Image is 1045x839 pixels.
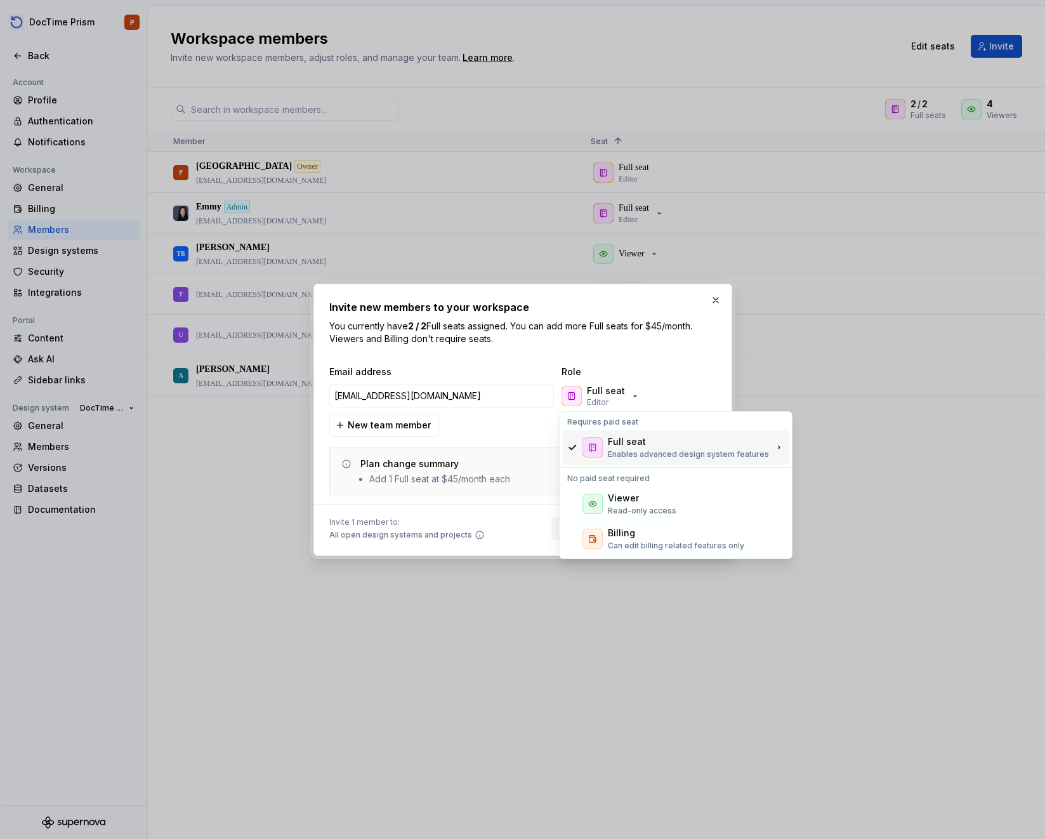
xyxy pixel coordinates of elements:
[408,320,426,331] b: 2 / 2
[329,414,439,437] button: New team member
[348,419,431,432] span: New team member
[562,366,688,378] span: Role
[562,414,789,430] div: Requires paid seat
[587,397,608,407] p: Editor
[608,435,646,448] div: Full seat
[608,449,769,459] p: Enables advanced design system features
[329,320,716,345] p: You currently have Full seats assigned. You can add more Full seats for $45/month. Viewers and Bi...
[587,385,625,397] p: Full seat
[551,517,599,540] button: Cancel
[608,541,744,551] p: Can edit billing related features only
[608,506,676,516] p: Read-only access
[608,527,635,539] div: Billing
[329,517,485,527] span: Invite 1 member to:
[369,473,510,486] li: Add 1 Full seat at $45/month each
[360,458,459,470] div: Plan change summary
[608,492,639,505] div: Viewer
[329,366,556,378] span: Email address
[562,471,789,486] div: No paid seat required
[329,300,716,315] h2: Invite new members to your workspace
[329,530,472,540] span: All open design systems and projects
[559,383,645,409] button: Full seatEditor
